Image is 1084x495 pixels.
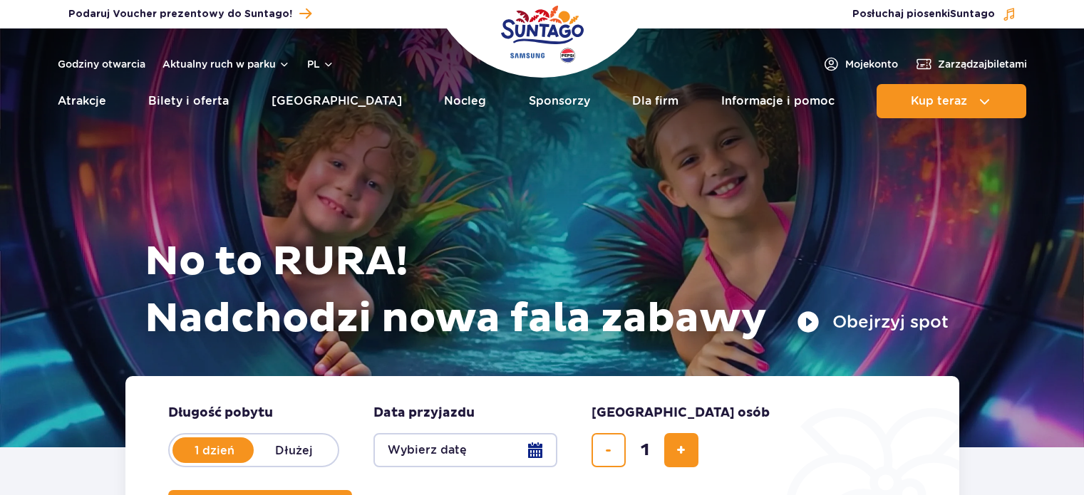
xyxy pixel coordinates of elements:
a: [GEOGRAPHIC_DATA] [272,84,402,118]
button: Kup teraz [877,84,1026,118]
a: Atrakcje [58,84,106,118]
span: Suntago [950,9,995,19]
span: Podaruj Voucher prezentowy do Suntago! [68,7,292,21]
label: 1 dzień [174,435,255,465]
a: Bilety i oferta [148,84,229,118]
a: Godziny otwarcia [58,57,145,71]
button: usuń bilet [592,433,626,467]
span: Data przyjazdu [373,405,475,422]
button: Posłuchaj piosenkiSuntago [852,7,1016,21]
button: Aktualny ruch w parku [162,58,290,70]
a: Mojekonto [822,56,898,73]
a: Sponsorzy [529,84,590,118]
h1: No to RURA! Nadchodzi nowa fala zabawy [145,234,949,348]
span: Długość pobytu [168,405,273,422]
label: Dłużej [254,435,335,465]
button: pl [307,57,334,71]
span: Moje konto [845,57,898,71]
span: Posłuchaj piosenki [852,7,995,21]
a: Dla firm [632,84,678,118]
span: [GEOGRAPHIC_DATA] osób [592,405,770,422]
button: Obejrzyj spot [797,311,949,333]
span: Zarządzaj biletami [938,57,1027,71]
button: Wybierz datę [373,433,557,467]
a: Zarządzajbiletami [915,56,1027,73]
button: dodaj bilet [664,433,698,467]
a: Nocleg [444,84,486,118]
a: Informacje i pomoc [721,84,835,118]
a: Podaruj Voucher prezentowy do Suntago! [68,4,311,24]
input: liczba biletów [628,433,662,467]
span: Kup teraz [911,95,967,108]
